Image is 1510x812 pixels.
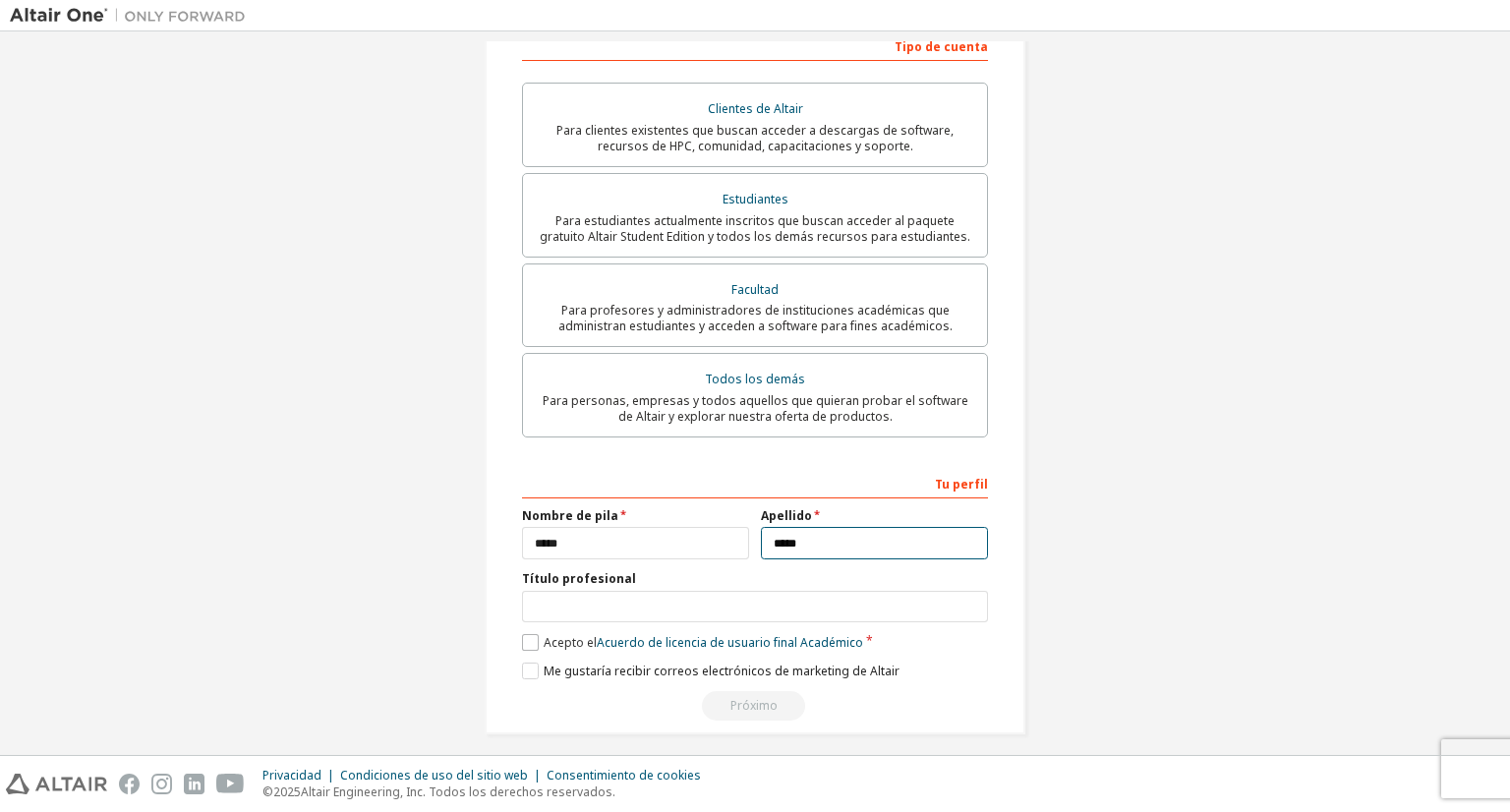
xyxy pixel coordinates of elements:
font: Todos los demás [705,371,805,387]
font: Para estudiantes actualmente inscritos que buscan acceder al paquete gratuito Altair Student Edit... [540,212,970,245]
font: Título profesional [522,570,636,587]
img: youtube.svg [216,774,245,794]
img: altair_logo.svg [6,774,107,794]
font: Condiciones de uso del sitio web [340,767,528,783]
font: Clientes de Altair [708,100,803,117]
img: linkedin.svg [184,774,204,794]
font: Tipo de cuenta [895,38,988,55]
font: Consentimiento de cookies [547,767,701,783]
font: Para clientes existentes que buscan acceder a descargas de software, recursos de HPC, comunidad, ... [556,122,954,154]
div: Read and acccept EULA to continue [522,691,988,721]
img: instagram.svg [151,774,172,794]
font: Para profesores y administradores de instituciones académicas que administran estudiantes y acced... [558,302,953,334]
font: © [262,783,273,800]
font: Para personas, empresas y todos aquellos que quieran probar el software de Altair y explorar nues... [543,392,968,425]
font: Me gustaría recibir correos electrónicos de marketing de Altair [544,663,900,679]
font: Altair Engineering, Inc. Todos los derechos reservados. [301,783,615,800]
font: Apellido [761,507,812,524]
font: Acepto el [544,634,597,651]
font: Acuerdo de licencia de usuario final [597,634,797,651]
font: Estudiantes [723,191,788,207]
img: facebook.svg [119,774,140,794]
img: Altair Uno [10,6,256,26]
font: Nombre de pila [522,507,618,524]
font: Académico [800,634,863,651]
font: Privacidad [262,767,321,783]
font: Facultad [731,281,779,298]
font: 2025 [273,783,301,800]
font: Tu perfil [935,476,988,493]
